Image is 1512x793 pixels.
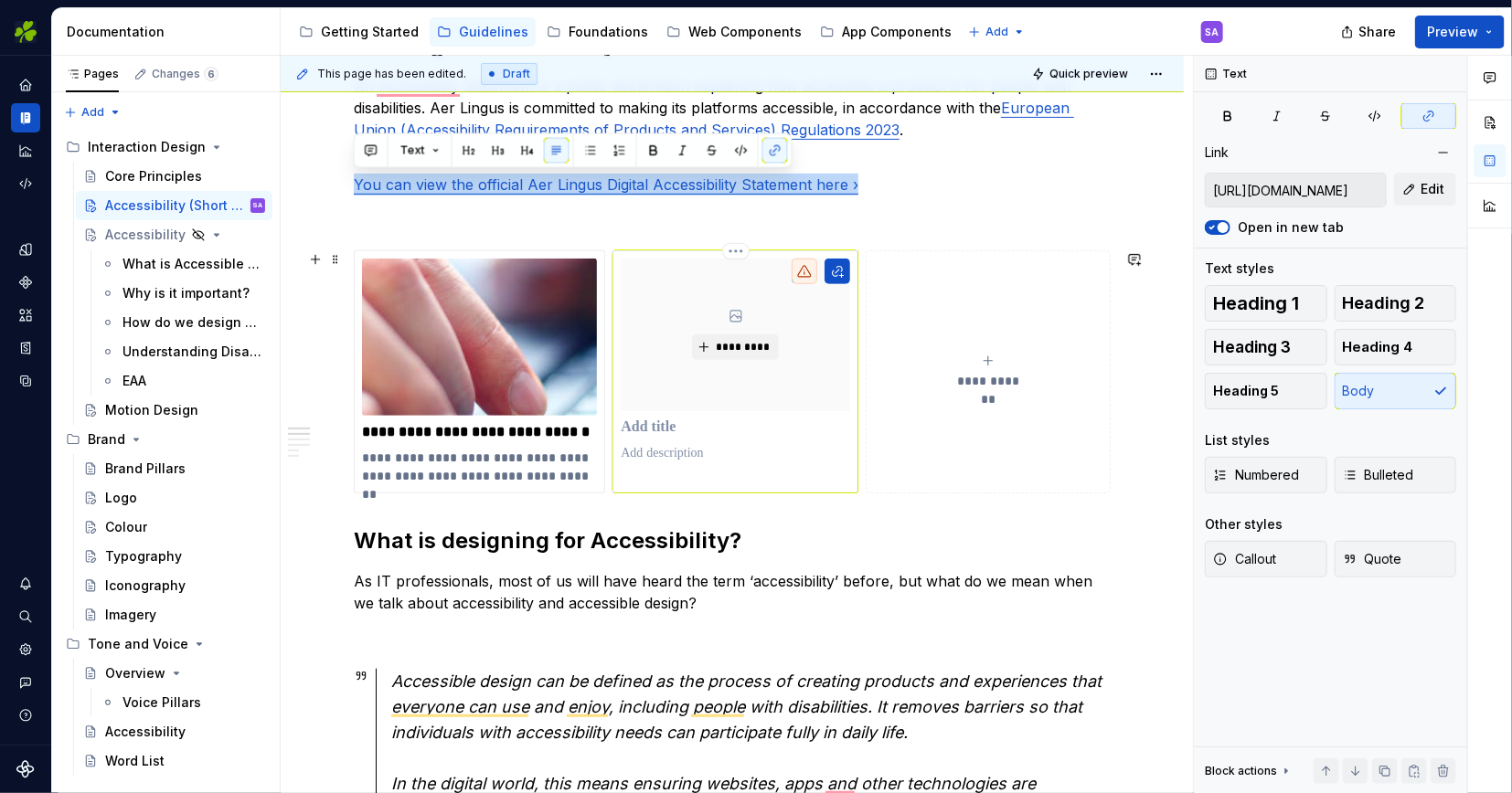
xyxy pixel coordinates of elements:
[93,279,272,308] a: Why is it important?
[1343,338,1413,356] span: Heading 4
[93,688,272,717] a: Voice Pillars
[1358,23,1396,41] span: Share
[1205,329,1327,365] button: Heading 3
[11,70,40,100] a: Home
[11,301,40,330] a: Assets
[1213,550,1276,568] span: Callout
[105,752,165,770] div: Word List
[88,430,125,449] div: Brand
[1205,373,1327,409] button: Heading 5
[76,483,272,513] a: Logo
[392,138,448,164] button: Text
[1027,61,1136,87] button: Quick preview
[11,602,40,631] button: Search ⌘K
[105,489,137,507] div: Logo
[1205,143,1229,162] div: Link
[1415,16,1505,48] button: Preview
[105,226,186,244] div: Accessibility
[105,723,186,741] div: Accessibility
[88,635,188,653] div: Tone and Voice
[76,600,272,629] a: Imagery
[59,100,127,125] button: Add
[122,343,261,361] div: Understanding Disability
[11,635,40,664] div: Settings
[11,103,40,132] div: Documentation
[105,518,147,536] div: Colour
[11,668,40,697] button: Contact support
[76,162,272,191] a: Core Principles
[76,454,272,483] a: Brand Pillars
[122,255,261,273] div: What is Accessible Design?
[400,143,425,158] span: Text
[105,576,186,595] div: Iconography
[76,746,272,776] a: Word List
[76,571,272,600] a: Iconography
[81,105,104,120] span: Add
[1205,457,1327,493] button: Numbered
[292,17,426,47] a: Getting Started
[1205,431,1270,449] div: List styles
[1205,259,1274,278] div: Text styles
[1427,23,1478,41] span: Preview
[76,191,272,220] a: Accessibility (Short version)SA
[122,284,250,302] div: Why is it important?
[1335,457,1457,493] button: Bulleted
[88,138,206,156] div: Interaction Design
[1213,382,1279,400] span: Heading 5
[569,23,648,41] div: Foundations
[1238,218,1344,237] label: Open in new tab
[1394,173,1456,206] button: Edit
[204,67,218,81] span: 6
[122,313,261,332] div: How do we design for Inclusivity?
[503,67,530,81] span: Draft
[1205,285,1327,322] button: Heading 1
[59,629,272,659] div: Tone and Voice
[1213,466,1299,484] span: Numbered
[1343,466,1414,484] span: Bulleted
[105,460,186,478] div: Brand Pillars
[76,542,272,571] a: Typography
[1206,25,1219,39] div: SA
[11,136,40,165] div: Analytics
[842,23,952,41] div: App Components
[76,717,272,746] a: Accessibility
[317,67,466,81] span: This page has been edited.
[459,23,528,41] div: Guidelines
[11,235,40,264] a: Design tokens
[93,308,272,337] a: How do we design for Inclusivity?
[1213,338,1291,356] span: Heading 3
[1205,515,1283,534] div: Other styles
[59,425,272,454] div: Brand
[1205,764,1277,778] div: Block actions
[105,167,202,185] div: Core Principles
[813,17,959,47] a: App Components
[93,249,272,279] a: What is Accessible Design?
[67,23,272,41] div: Documentation
[11,569,40,598] button: Notifications
[11,366,40,396] div: Data sources
[1335,285,1457,322] button: Heading 2
[354,75,1111,163] p: An Accessibiity Statement is a public declaration explaining how accessible a product is for peop...
[321,23,419,41] div: Getting Started
[430,17,536,47] a: Guidelines
[354,570,1111,614] p: As IT professionals, most of us will have heard the term ‘accessibility’ before, but what do we m...
[11,333,40,363] a: Storybook stories
[66,67,119,81] div: Pages
[985,25,1008,39] span: Add
[1205,758,1294,784] div: Block actions
[93,337,272,366] a: Understanding Disability
[659,17,809,47] a: Web Components
[1332,16,1408,48] button: Share
[122,693,201,712] div: Voice Pillars
[362,259,597,416] img: keyboard-search-hands.jpg
[15,21,37,43] img: 56b5df98-d96d-4d7e-807c-0afdf3bdaefa.png
[105,664,165,682] div: Overview
[354,175,858,194] a: You can view the official Aer Lingus Digital Accessibility Statement here ›
[76,513,272,542] a: Colour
